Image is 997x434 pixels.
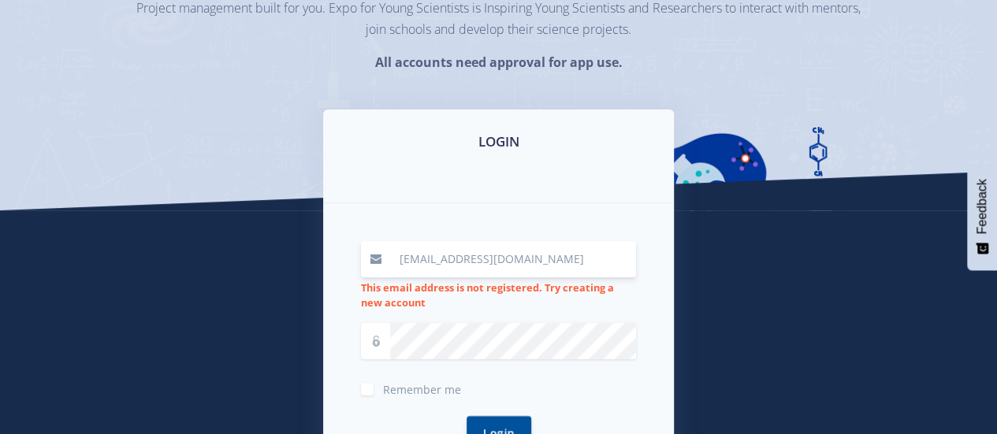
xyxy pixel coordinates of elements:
span: Feedback [975,179,989,234]
button: Feedback - Show survey [967,163,997,270]
input: Email / User ID [390,241,636,277]
strong: This email address is not registered. Try creating a new account [361,280,614,310]
strong: All accounts need approval for app use. [374,54,622,71]
h3: LOGIN [342,132,655,152]
span: Remember me [383,382,461,397]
